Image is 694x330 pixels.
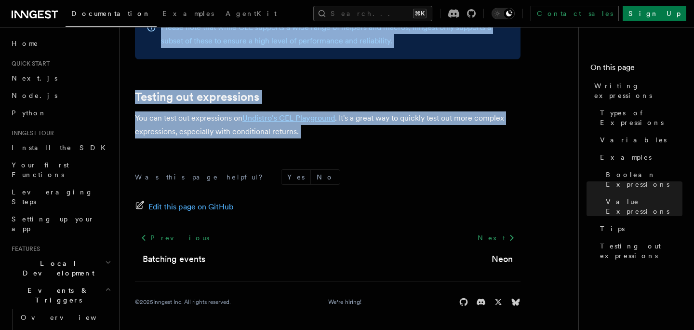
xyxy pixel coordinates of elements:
span: Setting up your app [12,215,94,233]
a: Python [8,104,113,122]
a: Your first Functions [8,156,113,183]
button: No [311,170,340,184]
a: Overview [17,309,113,326]
button: Events & Triggers [8,282,113,309]
kbd: ⌘K [413,9,427,18]
a: Node.js [8,87,113,104]
a: Leveraging Steps [8,183,113,210]
a: Setting up your app [8,210,113,237]
a: Undistro's CEL Playground [242,113,335,123]
span: Python [12,109,47,117]
span: Home [12,39,39,48]
span: AgentKit [226,10,277,17]
a: Types of Expressions [596,104,682,131]
span: Edit this page on GitHub [148,200,234,214]
span: Your first Functions [12,161,69,179]
span: Quick start [8,60,50,68]
a: Next [472,229,520,247]
a: We're hiring! [328,298,361,306]
a: Examples [157,3,220,26]
button: Toggle dark mode [492,8,515,19]
a: Home [8,35,113,52]
span: Variables [600,135,667,145]
span: Next.js [12,74,57,82]
span: Types of Expressions [600,108,682,127]
span: Value Expressions [606,197,682,216]
span: Local Development [8,259,105,278]
button: Local Development [8,255,113,282]
a: Boolean Expressions [602,166,682,193]
span: Boolean Expressions [606,170,682,189]
span: Overview [21,314,120,321]
span: Install the SDK [12,144,111,151]
div: © 2025 Inngest Inc. All rights reserved. [135,298,231,306]
a: Sign Up [623,6,686,21]
a: Variables [596,131,682,149]
span: Writing expressions [594,81,682,100]
a: Examples [596,149,682,166]
span: Events & Triggers [8,286,105,305]
span: Testing out expressions [600,241,682,261]
p: You can test out expressions on . It's a great way to quickly test out more complex expressions, ... [135,111,520,138]
a: AgentKit [220,3,282,26]
a: Documentation [66,3,157,27]
p: Was this page helpful? [135,172,269,182]
a: Value Expressions [602,193,682,220]
a: Edit this page on GitHub [135,200,234,214]
a: Testing out expressions [596,237,682,264]
h4: On this page [590,62,682,77]
button: Yes [281,170,310,184]
a: Contact sales [531,6,619,21]
a: Tips [596,220,682,237]
a: Previous [135,229,214,247]
span: Examples [162,10,214,17]
a: Writing expressions [590,77,682,104]
a: Testing out expressions [135,90,259,104]
span: Documentation [71,10,151,17]
span: Features [8,245,40,253]
span: Leveraging Steps [12,188,93,206]
a: Next.js [8,69,113,87]
a: Neon [492,252,513,266]
span: Node.js [12,92,57,99]
span: Examples [600,152,652,162]
p: Please note that while CEL supports a wide range of helpers and macros, Inngest only supports a s... [161,21,509,48]
a: Install the SDK [8,139,113,156]
span: Inngest tour [8,129,54,137]
span: Tips [600,224,625,234]
button: Search...⌘K [313,6,432,21]
a: Batching events [143,252,205,266]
